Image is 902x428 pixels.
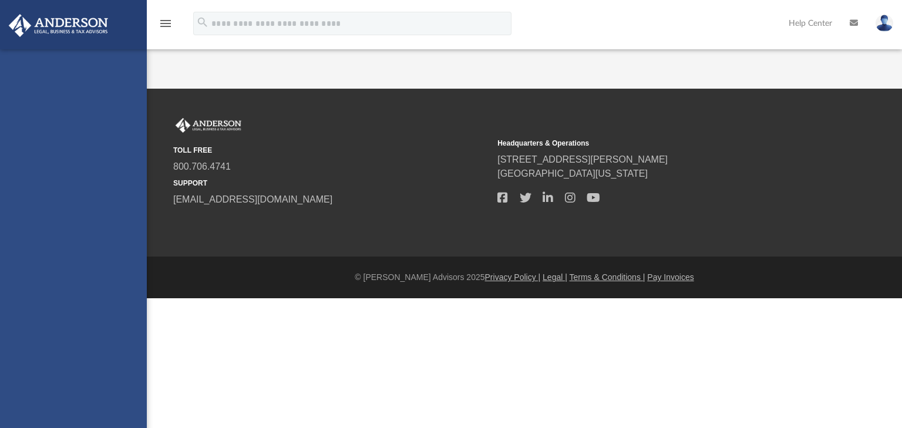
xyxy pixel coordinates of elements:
[147,271,902,284] div: © [PERSON_NAME] Advisors 2025
[173,178,489,188] small: SUPPORT
[173,194,332,204] a: [EMAIL_ADDRESS][DOMAIN_NAME]
[497,138,813,149] small: Headquarters & Operations
[570,272,645,282] a: Terms & Conditions |
[5,14,112,37] img: Anderson Advisors Platinum Portal
[485,272,541,282] a: Privacy Policy |
[543,272,567,282] a: Legal |
[196,16,209,29] i: search
[876,15,893,32] img: User Pic
[159,22,173,31] a: menu
[159,16,173,31] i: menu
[497,168,648,178] a: [GEOGRAPHIC_DATA][US_STATE]
[173,145,489,156] small: TOLL FREE
[497,154,668,164] a: [STREET_ADDRESS][PERSON_NAME]
[647,272,694,282] a: Pay Invoices
[173,118,244,133] img: Anderson Advisors Platinum Portal
[173,161,231,171] a: 800.706.4741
